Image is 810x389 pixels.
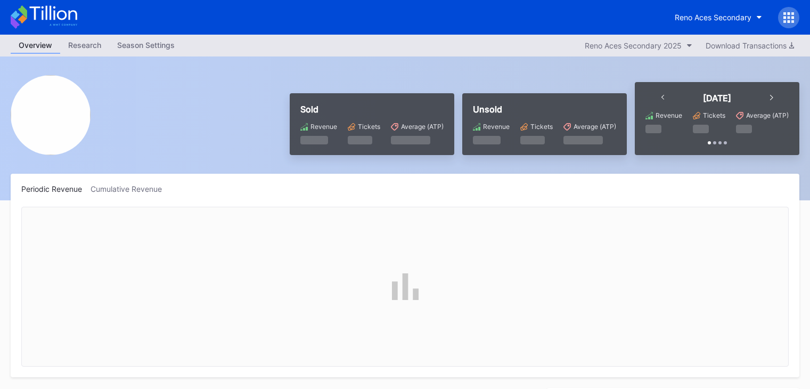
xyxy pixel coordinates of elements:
[706,41,794,50] div: Download Transactions
[358,123,380,131] div: Tickets
[483,123,510,131] div: Revenue
[300,104,444,115] div: Sold
[11,37,60,54] a: Overview
[21,184,91,193] div: Periodic Revenue
[667,7,770,27] button: Reno Aces Secondary
[703,111,725,119] div: Tickets
[109,37,183,53] div: Season Settings
[574,123,616,131] div: Average (ATP)
[675,13,751,22] div: Reno Aces Secondary
[310,123,337,131] div: Revenue
[585,41,682,50] div: Reno Aces Secondary 2025
[746,111,789,119] div: Average (ATP)
[656,111,682,119] div: Revenue
[60,37,109,54] a: Research
[579,38,698,53] button: Reno Aces Secondary 2025
[703,93,731,103] div: [DATE]
[473,104,616,115] div: Unsold
[91,184,170,193] div: Cumulative Revenue
[60,37,109,53] div: Research
[530,123,553,131] div: Tickets
[401,123,444,131] div: Average (ATP)
[700,38,799,53] button: Download Transactions
[109,37,183,54] a: Season Settings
